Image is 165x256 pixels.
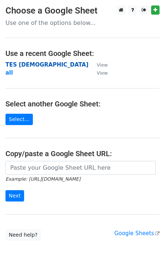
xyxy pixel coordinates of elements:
[97,70,108,76] small: View
[5,176,80,182] small: Example: [URL][DOMAIN_NAME]
[89,69,108,76] a: View
[5,99,160,108] h4: Select another Google Sheet:
[5,19,160,27] p: Use one of the options below...
[5,61,88,68] a: TES [DEMOGRAPHIC_DATA]
[5,229,41,241] a: Need help?
[114,230,160,237] a: Google Sheets
[5,161,156,175] input: Paste your Google Sheet URL here
[5,69,13,76] a: all
[5,149,160,158] h4: Copy/paste a Google Sheet URL:
[5,114,33,125] a: Select...
[5,190,24,202] input: Next
[5,49,160,58] h4: Use a recent Google Sheet:
[128,221,165,256] iframe: Chat Widget
[5,5,160,16] h3: Choose a Google Sheet
[97,62,108,68] small: View
[89,61,108,68] a: View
